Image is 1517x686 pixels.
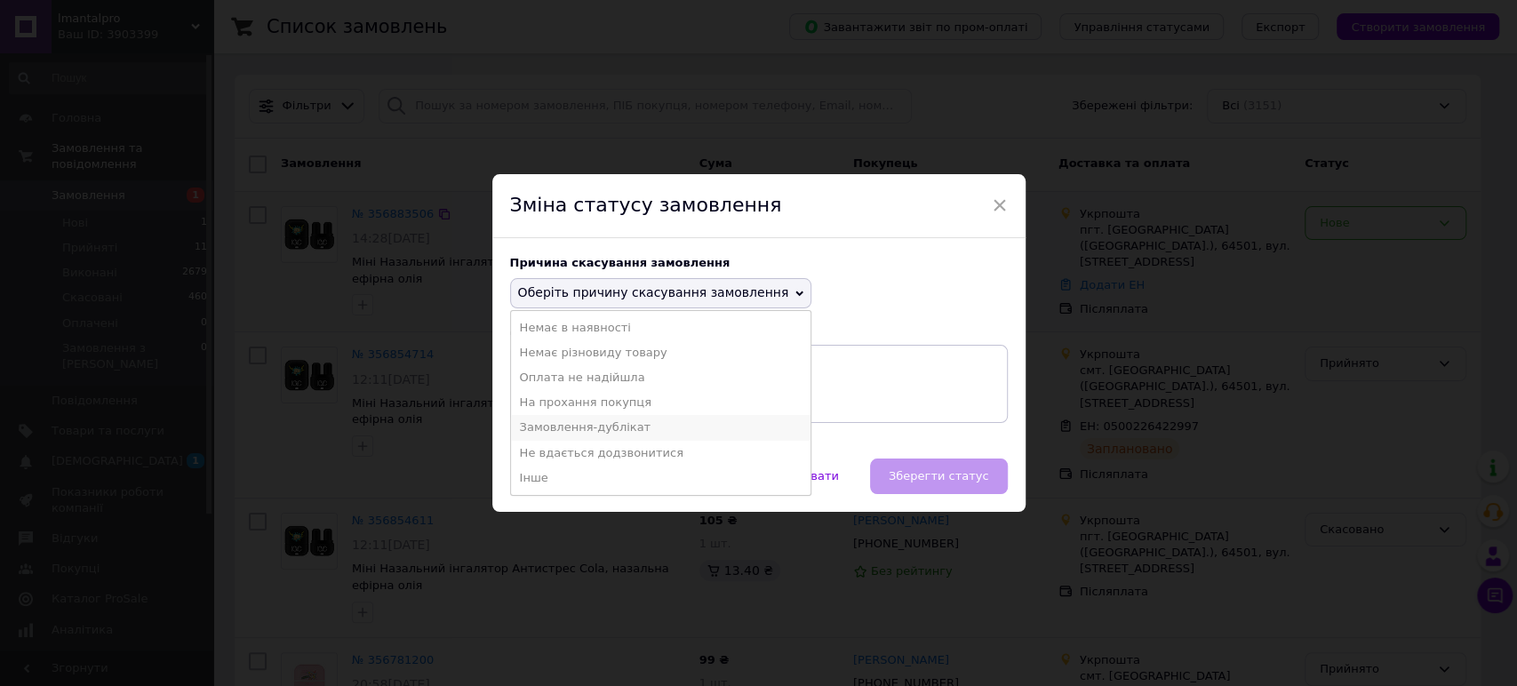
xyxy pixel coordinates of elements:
div: Причина скасування замовлення [510,256,1008,269]
li: На прохання покупця [511,390,811,415]
span: Оберіть причину скасування замовлення [518,285,789,299]
li: Не вдається додзвонитися [511,441,811,466]
li: Замовлення-дублікат [511,415,811,440]
div: Зміна статусу замовлення [492,174,1026,238]
li: Немає різновиду товару [511,340,811,365]
span: × [992,190,1008,220]
li: Немає в наявності [511,315,811,340]
li: Інше [511,466,811,491]
li: Оплата не надійшла [511,365,811,390]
